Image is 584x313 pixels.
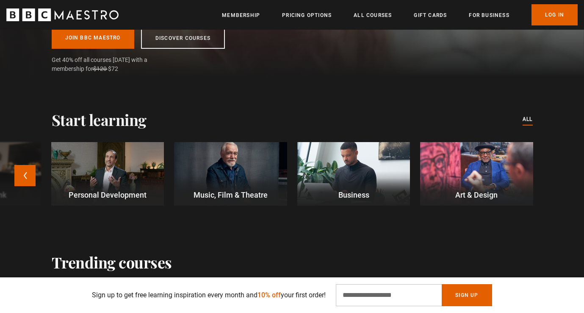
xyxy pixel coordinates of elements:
a: Art & Design [420,142,533,206]
a: All [523,115,533,124]
a: Personal Development [51,142,164,206]
p: Business [297,189,410,201]
p: Personal Development [51,189,164,201]
button: Sign Up [442,284,492,306]
a: Discover Courses [141,27,225,49]
span: $120 [93,65,107,72]
a: Gift Cards [414,11,447,20]
a: For business [469,11,509,20]
span: 10% off [257,291,281,299]
h2: Start learning [52,111,147,129]
h2: Trending courses [52,253,172,271]
svg: BBC Maestro [6,8,119,21]
p: Sign up to get free learning inspiration every month and your first order! [92,290,326,300]
p: Art & Design [420,189,533,201]
p: Music, Film & Theatre [174,189,287,201]
span: $72 [108,65,118,72]
nav: Primary [222,4,578,25]
a: Membership [222,11,260,20]
a: Music, Film & Theatre [174,142,287,206]
a: Log In [531,4,578,25]
a: Business [297,142,410,206]
a: Join BBC Maestro [52,27,134,49]
a: Pricing Options [282,11,332,20]
span: Get 40% off all courses [DATE] with a membership for [52,56,166,73]
a: All Courses [354,11,392,20]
